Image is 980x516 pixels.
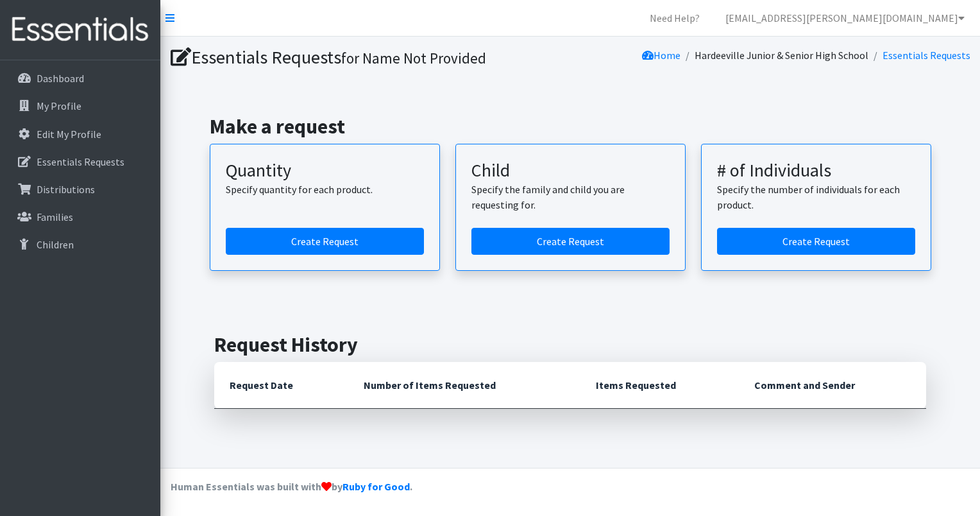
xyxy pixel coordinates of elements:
[37,99,81,112] p: My Profile
[717,182,915,212] p: Specify the number of individuals for each product.
[37,183,95,196] p: Distributions
[5,121,155,147] a: Edit My Profile
[5,8,155,51] img: HumanEssentials
[471,228,670,255] a: Create a request for a child or family
[5,176,155,202] a: Distributions
[883,49,970,62] a: Essentials Requests
[342,480,410,493] a: Ruby for Good
[5,65,155,91] a: Dashboard
[348,362,580,409] th: Number of Items Requested
[214,362,348,409] th: Request Date
[226,182,424,197] p: Specify quantity for each product.
[171,480,412,493] strong: Human Essentials was built with by .
[37,155,124,168] p: Essentials Requests
[226,160,424,182] h3: Quantity
[639,5,710,31] a: Need Help?
[171,46,566,69] h1: Essentials Requests
[715,5,975,31] a: [EMAIL_ADDRESS][PERSON_NAME][DOMAIN_NAME]
[471,160,670,182] h3: Child
[471,182,670,212] p: Specify the family and child you are requesting for.
[37,128,101,141] p: Edit My Profile
[717,228,915,255] a: Create a request by number of individuals
[210,114,931,139] h2: Make a request
[642,49,680,62] a: Home
[37,72,84,85] p: Dashboard
[37,238,74,251] p: Children
[214,332,926,357] h2: Request History
[37,211,73,223] p: Families
[5,204,155,230] a: Families
[695,49,868,62] a: Hardeeville Junior & Senior High School
[580,362,739,409] th: Items Requested
[717,160,915,182] h3: # of Individuals
[341,49,486,67] small: for Name Not Provided
[739,362,926,409] th: Comment and Sender
[5,232,155,257] a: Children
[5,93,155,119] a: My Profile
[5,149,155,175] a: Essentials Requests
[226,228,424,255] a: Create a request by quantity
